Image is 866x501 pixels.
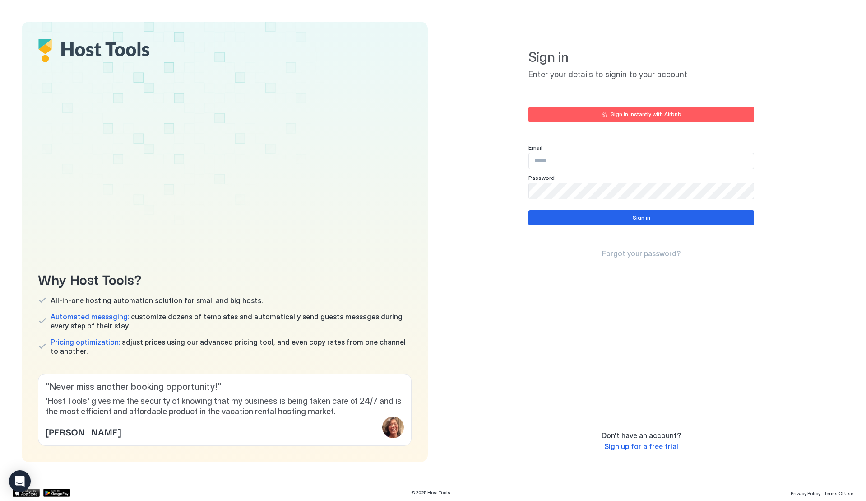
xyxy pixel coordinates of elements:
[604,442,678,451] a: Sign up for a free trial
[824,488,853,497] a: Terms Of Use
[46,396,404,417] span: 'Host Tools' gives me the security of knowing that my business is being taken care of 24/7 and is...
[46,425,121,438] span: [PERSON_NAME]
[602,249,681,258] a: Forgot your password?
[791,491,820,496] span: Privacy Policy
[51,312,412,330] span: customize dozens of templates and automatically send guests messages during every step of their s...
[13,489,40,497] a: App Store
[824,491,853,496] span: Terms Of Use
[411,490,450,496] span: © 2025 Host Tools
[51,337,412,356] span: adjust prices using our advanced pricing tool, and even copy rates from one channel to another.
[38,268,412,289] span: Why Host Tools?
[611,110,681,118] div: Sign in instantly with Airbnb
[51,337,120,346] span: Pricing optimization:
[529,183,754,199] input: Input Field
[51,296,263,305] span: All-in-one hosting automation solution for small and big hosts.
[528,210,754,225] button: Sign in
[51,312,129,321] span: Automated messaging:
[528,70,754,80] span: Enter your details to signin to your account
[382,417,404,438] div: profile
[528,174,555,181] span: Password
[602,431,681,440] span: Don't have an account?
[791,488,820,497] a: Privacy Policy
[46,381,404,393] span: " Never miss another booking opportunity! "
[528,49,754,66] span: Sign in
[529,153,754,169] input: Input Field
[9,470,31,492] div: Open Intercom Messenger
[43,489,70,497] a: Google Play Store
[633,214,650,222] div: Sign in
[528,107,754,122] button: Sign in instantly with Airbnb
[528,144,542,151] span: Email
